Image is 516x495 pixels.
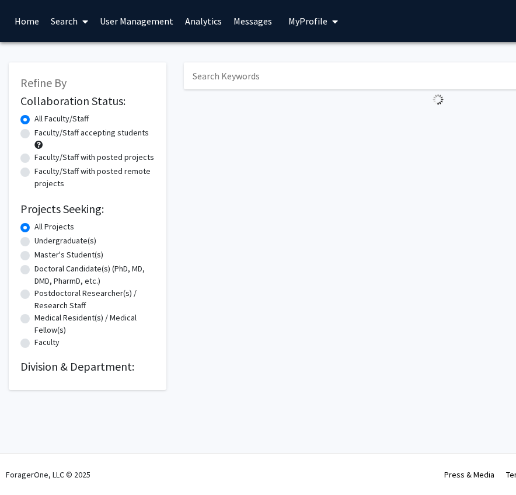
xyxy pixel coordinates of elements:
[20,202,155,216] h2: Projects Seeking:
[20,94,155,108] h2: Collaboration Status:
[34,221,74,233] label: All Projects
[288,15,327,27] span: My Profile
[179,1,228,41] a: Analytics
[20,75,67,90] span: Refine By
[94,1,179,41] a: User Management
[428,89,448,110] img: Loading
[34,165,155,190] label: Faculty/Staff with posted remote projects
[34,235,96,247] label: Undergraduate(s)
[34,151,154,163] label: Faculty/Staff with posted projects
[34,127,149,139] label: Faculty/Staff accepting students
[9,1,45,41] a: Home
[444,469,494,480] a: Press & Media
[34,312,155,336] label: Medical Resident(s) / Medical Fellow(s)
[20,360,155,374] h2: Division & Department:
[34,249,103,261] label: Master's Student(s)
[34,263,155,287] label: Doctoral Candidate(s) (PhD, MD, DMD, PharmD, etc.)
[34,113,89,125] label: All Faculty/Staff
[34,336,60,348] label: Faculty
[228,1,278,41] a: Messages
[6,454,90,495] div: ForagerOne, LLC © 2025
[45,1,94,41] a: Search
[34,287,155,312] label: Postdoctoral Researcher(s) / Research Staff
